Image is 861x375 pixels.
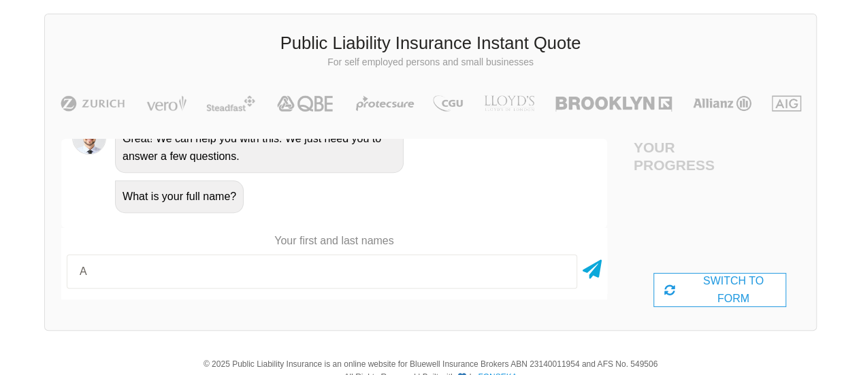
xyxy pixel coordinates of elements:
img: Zurich | Public Liability Insurance [54,95,131,112]
p: For self employed persons and small businesses [55,56,806,69]
img: Brooklyn | Public Liability Insurance [550,95,677,112]
img: LLOYD's | Public Liability Insurance [476,95,542,112]
input: Your first and last names [67,255,577,289]
img: CGU | Public Liability Insurance [427,95,468,112]
div: What is your full name? [115,180,244,213]
img: Allianz | Public Liability Insurance [686,95,758,112]
img: QBE | Public Liability Insurance [269,95,342,112]
img: Protecsure | Public Liability Insurance [351,95,419,112]
h3: Public Liability Insurance Instant Quote [55,31,806,56]
div: SWITCH TO FORM [653,273,786,307]
img: Vero | Public Liability Insurance [140,95,193,112]
img: Steadfast | Public Liability Insurance [201,95,261,112]
h4: Your Progress [634,139,720,173]
img: AIG | Public Liability Insurance [766,95,807,112]
div: Great! We can help you with this. We just need you to answer a few questions. [115,123,404,173]
p: Your first and last names [61,233,607,248]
